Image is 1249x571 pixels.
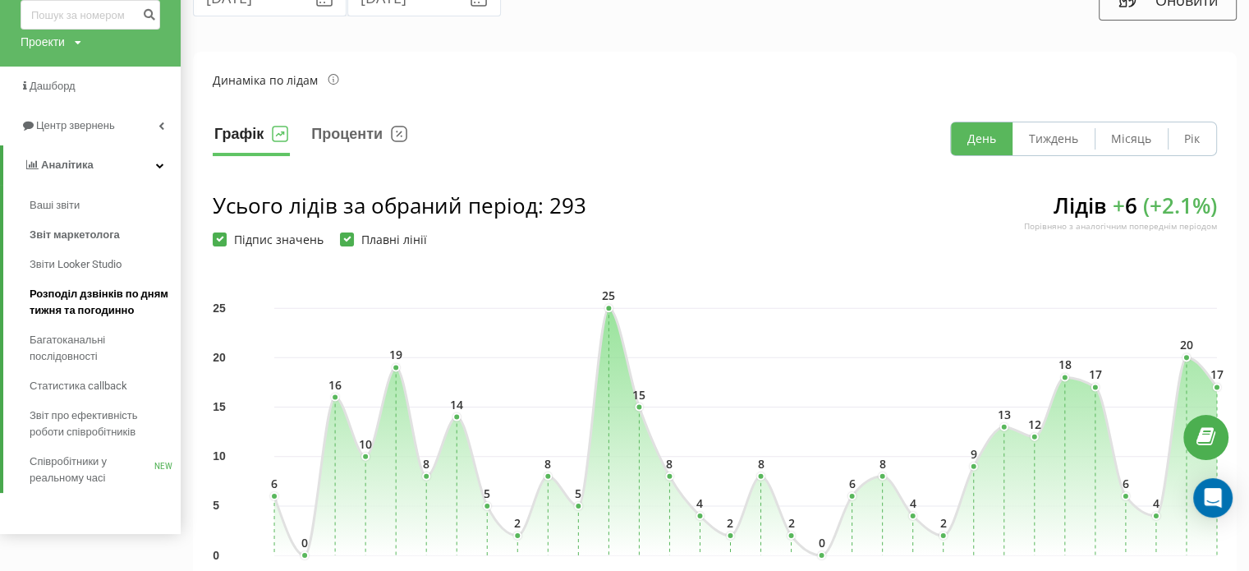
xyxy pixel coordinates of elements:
[1113,191,1125,220] span: +
[30,220,181,250] a: Звіт маркетолога
[30,378,127,394] span: Статистика callback
[340,233,427,246] label: Плавні лінії
[602,288,615,303] text: 25
[727,515,733,531] text: 2
[30,227,120,243] span: Звіт маркетолога
[213,233,324,246] label: Підпис значень
[1153,495,1159,511] text: 4
[30,197,80,214] span: Ваші звіти
[30,447,181,493] a: Співробітники у реальному часіNEW
[213,499,219,512] text: 5
[30,325,181,371] a: Багатоканальні послідовності
[1013,122,1095,155] button: Тиждень
[1024,220,1217,232] div: Порівняно з аналогічним попереднім періодом
[1210,366,1224,382] text: 17
[30,256,122,273] span: Звіти Looker Studio
[328,376,342,392] text: 16
[30,286,172,319] span: Розподіл дзвінків по дням тижня та погодинно
[30,401,181,447] a: Звіт про ефективність роботи співробітників
[1143,191,1217,220] span: ( + 2.1 %)
[3,145,181,185] a: Аналiтика
[450,397,463,412] text: 14
[301,535,308,550] text: 0
[30,191,181,220] a: Ваші звіти
[940,515,947,531] text: 2
[213,122,290,156] button: Графік
[30,454,154,486] span: Співробітники у реальному часі
[575,486,581,501] text: 5
[30,408,172,440] span: Звіт про ефективність роботи співробітників
[213,400,226,413] text: 15
[213,71,339,89] div: Динаміка по лідам
[1058,357,1072,372] text: 18
[757,456,764,472] text: 8
[30,80,76,92] span: Дашборд
[213,302,226,315] text: 25
[514,515,521,531] text: 2
[213,191,586,220] div: Усього лідів за обраний період : 293
[1089,366,1102,382] text: 17
[1028,417,1041,432] text: 12
[971,446,977,462] text: 9
[310,122,409,156] button: Проценти
[632,386,645,402] text: 15
[423,456,429,472] text: 8
[30,250,181,279] a: Звіти Looker Studio
[30,279,181,325] a: Розподіл дзвінків по дням тижня та погодинно
[389,347,402,362] text: 19
[1168,122,1216,155] button: Рік
[1193,478,1233,518] div: Open Intercom Messenger
[271,476,278,491] text: 6
[1024,191,1217,246] div: Лідів 6
[951,122,1013,155] button: День
[1095,122,1168,155] button: Місяць
[30,332,172,365] span: Багатоканальні послідовності
[36,119,115,131] span: Центр звернень
[359,436,372,452] text: 10
[848,476,855,491] text: 6
[818,535,824,550] text: 0
[213,548,219,561] text: 0
[30,371,181,401] a: Статистика callback
[213,351,226,364] text: 20
[41,159,94,171] span: Аналiтика
[213,449,226,463] text: 10
[21,34,65,50] div: Проекти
